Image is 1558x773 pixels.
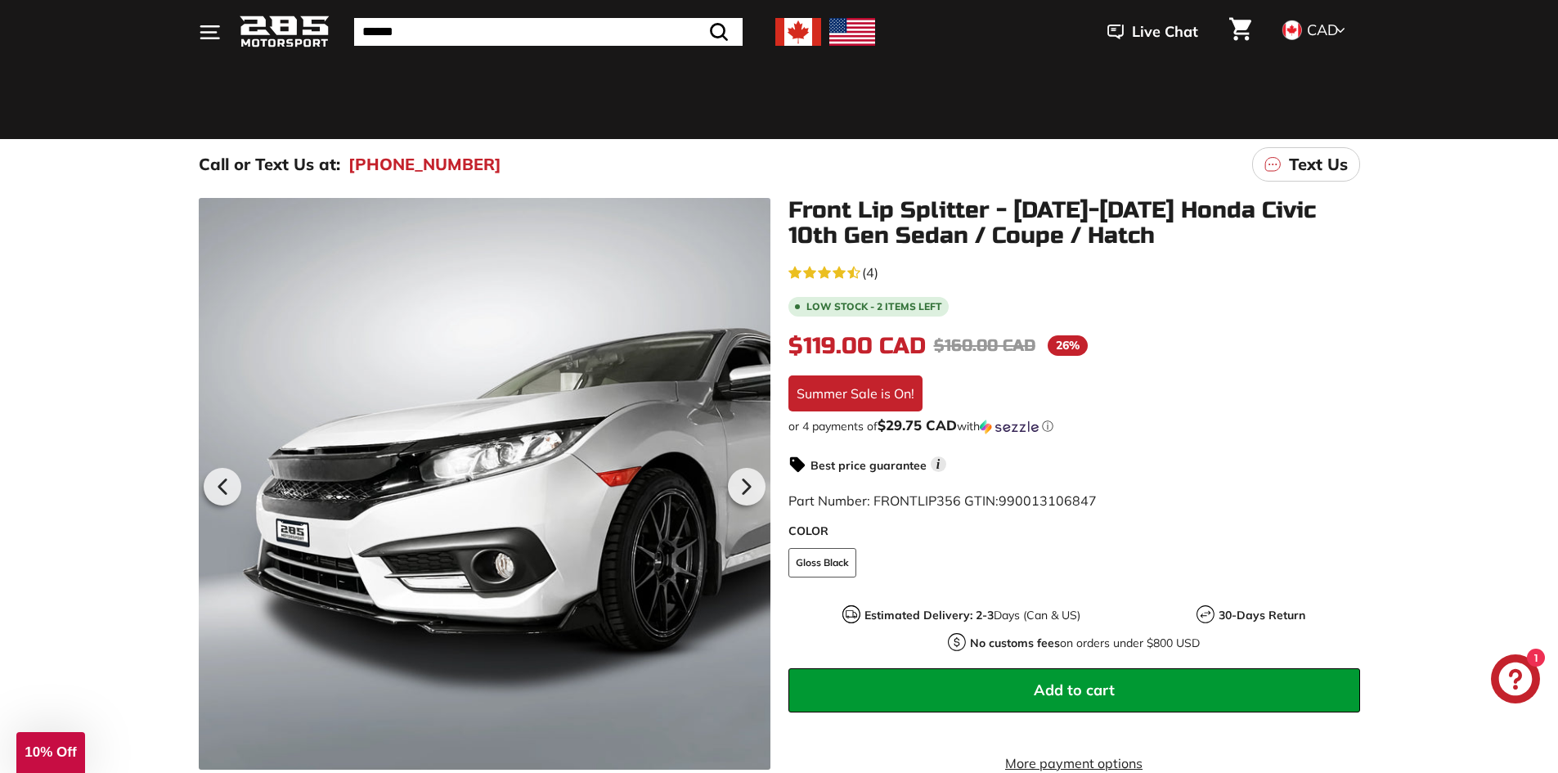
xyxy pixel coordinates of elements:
span: $29.75 CAD [878,416,957,434]
div: Summer Sale is On! [788,375,923,411]
input: Search [354,18,743,46]
a: 4.3 rating (4 votes) [788,261,1360,282]
span: (4) [862,263,878,282]
p: Call or Text Us at: [199,152,340,177]
a: More payment options [788,753,1360,773]
span: Add to cart [1034,681,1115,699]
span: $119.00 CAD [788,332,926,360]
button: Add to cart [788,668,1360,712]
p: Days (Can & US) [864,607,1080,624]
img: Logo_285_Motorsport_areodynamics_components [240,13,330,52]
img: Sezzle [980,420,1039,434]
button: Live Chat [1086,11,1219,52]
span: Live Chat [1132,21,1198,43]
div: 10% Off [16,732,85,773]
span: Low stock - 2 items left [806,302,942,312]
h1: Front Lip Splitter - [DATE]-[DATE] Honda Civic 10th Gen Sedan / Coupe / Hatch [788,198,1360,249]
span: 990013106847 [999,492,1097,509]
div: or 4 payments of with [788,418,1360,434]
strong: Estimated Delivery: 2-3 [864,608,994,622]
span: Part Number: FRONTLIP356 GTIN: [788,492,1097,509]
inbox-online-store-chat: Shopify online store chat [1486,654,1545,708]
span: CAD [1307,20,1338,39]
div: or 4 payments of$29.75 CADwithSezzle Click to learn more about Sezzle [788,418,1360,434]
span: 26% [1048,335,1088,356]
label: COLOR [788,523,1360,540]
p: Text Us [1289,152,1348,177]
strong: No customs fees [970,636,1060,650]
span: i [931,456,946,472]
a: Cart [1219,4,1261,60]
span: $160.00 CAD [934,335,1035,356]
strong: 30-Days Return [1219,608,1305,622]
a: [PHONE_NUMBER] [348,152,501,177]
span: 10% Off [25,744,76,760]
p: on orders under $800 USD [970,635,1200,652]
strong: Best price guarantee [810,458,927,473]
a: Text Us [1252,147,1360,182]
